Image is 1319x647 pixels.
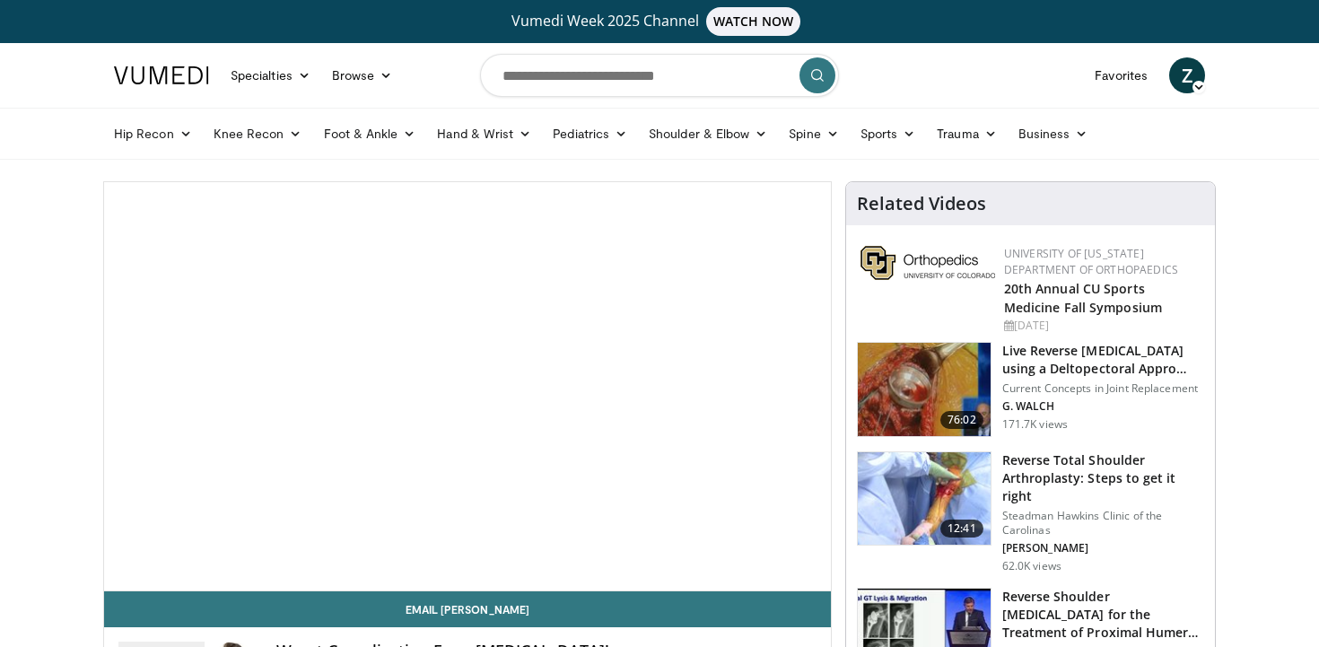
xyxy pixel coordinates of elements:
img: 684033_3.png.150x105_q85_crop-smart_upscale.jpg [858,343,991,436]
a: Shoulder & Elbow [638,116,778,152]
a: Z [1169,57,1205,93]
span: 76:02 [940,411,983,429]
img: 326034_0000_1.png.150x105_q85_crop-smart_upscale.jpg [858,452,991,546]
a: University of [US_STATE] Department of Orthopaedics [1004,246,1178,277]
a: Vumedi Week 2025 ChannelWATCH NOW [117,7,1202,36]
p: G. WALCH [1002,399,1204,414]
a: Specialties [220,57,321,93]
a: Hip Recon [103,116,203,152]
img: 355603a8-37da-49b6-856f-e00d7e9307d3.png.150x105_q85_autocrop_double_scale_upscale_version-0.2.png [860,246,995,280]
p: 171.7K views [1002,417,1068,432]
a: Favorites [1084,57,1158,93]
p: [PERSON_NAME] [1002,541,1204,555]
a: 76:02 Live Reverse [MEDICAL_DATA] using a Deltopectoral Appro… Current Concepts in Joint Replacem... [857,342,1204,437]
a: Sports [850,116,927,152]
a: Knee Recon [203,116,313,152]
h3: Reverse Shoulder [MEDICAL_DATA] for the Treatment of Proximal Humeral … [1002,588,1204,642]
p: Current Concepts in Joint Replacement [1002,381,1204,396]
a: Pediatrics [542,116,638,152]
h3: Live Reverse [MEDICAL_DATA] using a Deltopectoral Appro… [1002,342,1204,378]
video-js: Video Player [104,182,831,591]
a: Business [1008,116,1099,152]
span: 12:41 [940,520,983,538]
span: WATCH NOW [706,7,801,36]
p: 62.0K views [1002,559,1061,573]
a: Hand & Wrist [426,116,542,152]
a: Browse [321,57,404,93]
img: VuMedi Logo [114,66,209,84]
h4: Related Videos [857,193,986,214]
a: Trauma [926,116,1008,152]
a: Email [PERSON_NAME] [104,591,831,627]
a: 12:41 Reverse Total Shoulder Arthroplasty: Steps to get it right Steadman Hawkins Clinic of the C... [857,451,1204,573]
a: 20th Annual CU Sports Medicine Fall Symposium [1004,280,1162,316]
p: Steadman Hawkins Clinic of the Carolinas [1002,509,1204,538]
a: Spine [778,116,849,152]
h3: Reverse Total Shoulder Arthroplasty: Steps to get it right [1002,451,1204,505]
a: Foot & Ankle [313,116,427,152]
div: [DATE] [1004,318,1201,334]
input: Search topics, interventions [480,54,839,97]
